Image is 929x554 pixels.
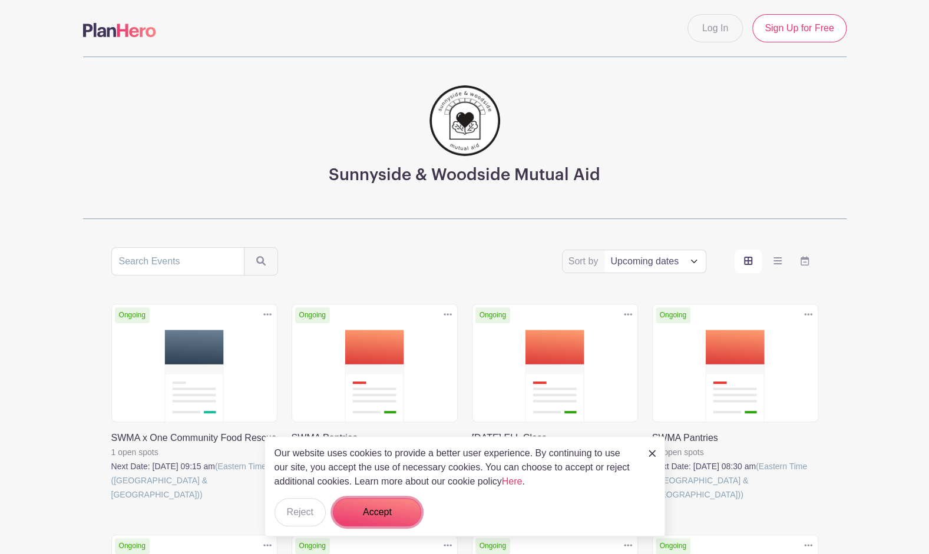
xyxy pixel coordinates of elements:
img: logo-507f7623f17ff9eddc593b1ce0a138ce2505c220e1c5a4e2b4648c50719b7d32.svg [83,23,156,37]
div: order and view [735,250,818,273]
button: Accept [333,498,421,526]
label: Sort by [568,254,602,268]
a: Sign Up for Free [752,14,846,42]
button: Reject [275,498,326,526]
a: Here [502,476,523,486]
a: Log In [687,14,743,42]
p: Our website uses cookies to provide a better user experience. By continuing to use our site, you ... [275,446,636,489]
img: 256.png [429,85,500,156]
input: Search Events [111,247,244,276]
h3: Sunnyside & Woodside Mutual Aid [329,165,600,185]
img: close_button-5f87c8562297e5c2d7936805f587ecaba9071eb48480494691a3f1689db116b3.svg [649,450,656,457]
